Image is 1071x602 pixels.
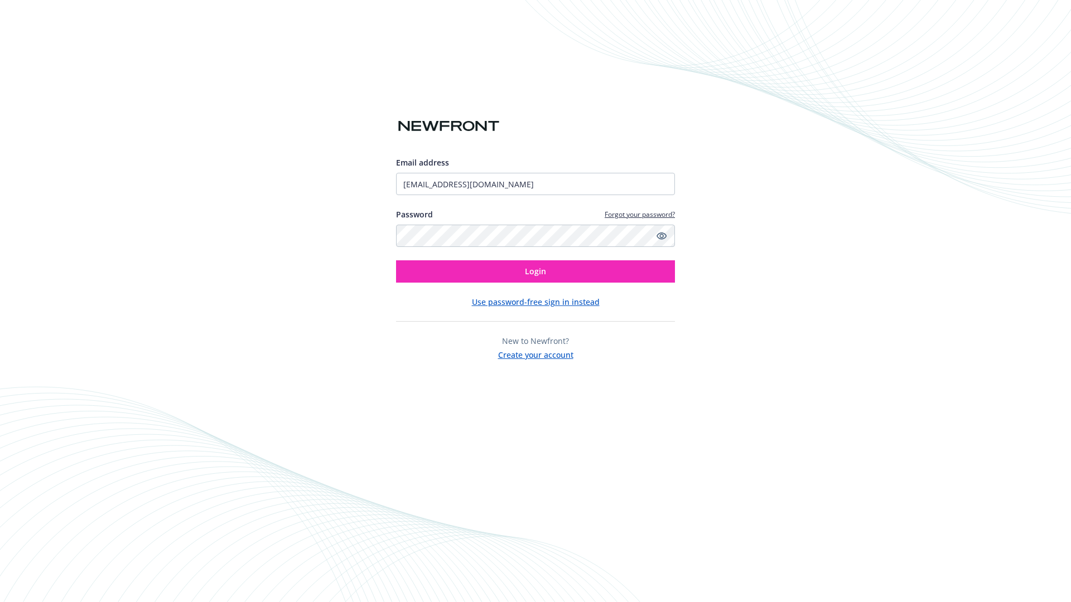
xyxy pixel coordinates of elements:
[655,229,668,242] a: Show password
[525,266,546,276] span: Login
[396,225,675,247] input: Enter your password
[502,336,569,346] span: New to Newfront?
[396,116,501,136] img: Newfront logo
[605,210,675,219] a: Forgot your password?
[472,296,600,308] button: Use password-free sign in instead
[396,173,675,195] input: Enter your email
[396,260,675,283] button: Login
[396,208,433,220] label: Password
[498,347,573,361] button: Create your account
[396,157,449,168] span: Email address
